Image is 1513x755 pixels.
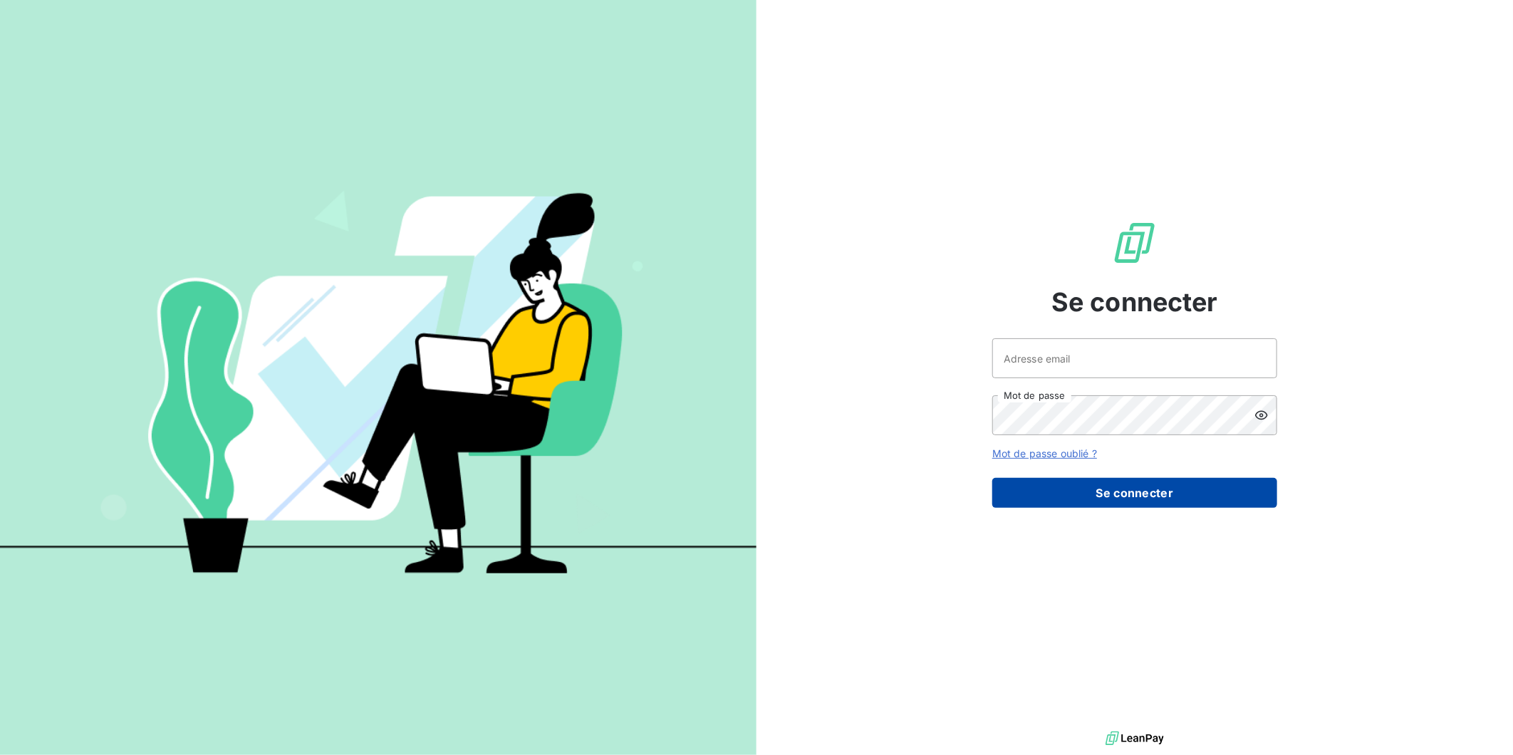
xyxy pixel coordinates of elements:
[1106,728,1164,749] img: logo
[992,338,1277,378] input: placeholder
[992,478,1277,508] button: Se connecter
[1112,220,1158,266] img: Logo LeanPay
[992,447,1097,459] a: Mot de passe oublié ?
[1051,283,1218,321] span: Se connecter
